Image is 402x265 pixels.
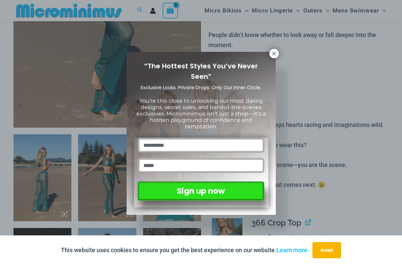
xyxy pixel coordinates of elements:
button: Sign up now [138,181,264,201]
a: Learn more [276,246,307,254]
span: Exclusive Looks. Private Drops. Only Our Inner Circle. [141,84,261,91]
span: “The Hottest Styles You’ve Never Seen” [144,61,258,81]
button: Close [269,49,279,58]
p: This website uses cookies to ensure you get the best experience on our website. [61,245,307,255]
span: You’re this close to unlocking our most daring designs, secret sales, and behind-the-scenes exclu... [136,98,266,130]
button: Accept [312,242,341,258]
